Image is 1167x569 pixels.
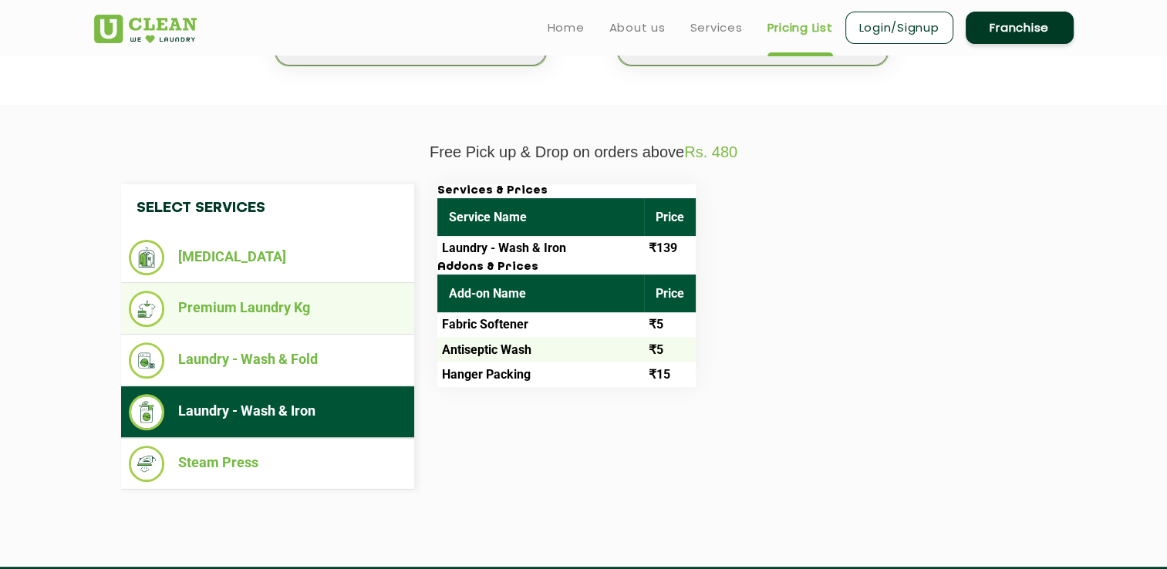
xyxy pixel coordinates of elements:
a: Franchise [966,12,1074,44]
th: Price [644,274,696,312]
th: Service Name [437,198,644,236]
span: Rs. 480 [684,143,737,160]
td: ₹139 [644,236,696,261]
img: Steam Press [129,446,165,482]
td: Laundry - Wash & Iron [437,236,644,261]
td: ₹5 [644,337,696,362]
li: Laundry - Wash & Iron [129,394,406,430]
img: Dry Cleaning [129,240,165,275]
img: Laundry - Wash & Fold [129,342,165,379]
a: Home [548,19,585,37]
td: ₹5 [644,312,696,337]
a: About us [609,19,666,37]
img: UClean Laundry and Dry Cleaning [94,15,197,43]
li: Premium Laundry Kg [129,291,406,327]
img: Premium Laundry Kg [129,291,165,327]
th: Add-on Name [437,274,644,312]
h4: Select Services [121,184,414,232]
td: Antiseptic Wash [437,337,644,362]
h3: Services & Prices [437,184,696,198]
p: Free Pick up & Drop on orders above [94,143,1074,161]
img: Laundry - Wash & Iron [129,394,165,430]
a: Services [690,19,743,37]
a: Login/Signup [845,12,953,44]
td: Fabric Softener [437,312,644,337]
li: Steam Press [129,446,406,482]
td: Hanger Packing [437,362,644,386]
li: Laundry - Wash & Fold [129,342,406,379]
td: ₹15 [644,362,696,386]
li: [MEDICAL_DATA] [129,240,406,275]
a: Pricing List [767,19,833,37]
th: Price [644,198,696,236]
h3: Addons & Prices [437,261,696,274]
